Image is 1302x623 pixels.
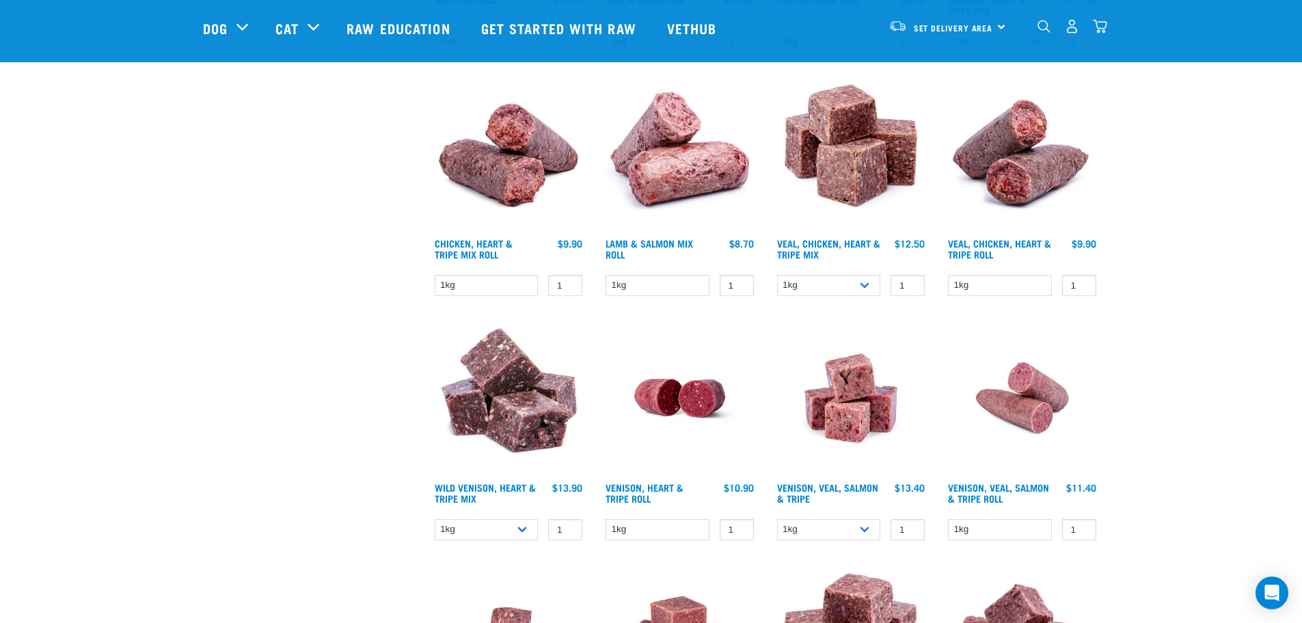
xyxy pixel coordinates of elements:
div: $9.90 [558,238,582,249]
div: $12.50 [895,238,925,249]
img: Venison Veal Salmon Tripe 1621 [774,321,929,476]
a: Cat [275,18,299,38]
a: Dog [203,18,228,38]
a: Veal, Chicken, Heart & Tripe Mix [777,241,880,256]
input: 1 [548,275,582,296]
img: user.png [1065,19,1079,34]
a: Vethub [653,1,734,55]
img: 1263 Chicken Organ Roll 02 [945,77,1100,232]
div: $13.90 [552,482,582,493]
a: Venison, Heart & Tripe Roll [606,485,683,501]
a: Raw Education [333,1,467,55]
img: 1171 Venison Heart Tripe Mix 01 [431,321,586,476]
div: $8.70 [729,238,754,249]
img: home-icon-1@2x.png [1037,20,1050,33]
input: 1 [891,519,925,540]
div: $9.90 [1072,238,1096,249]
img: Venison Veal Salmon Tripe 1651 [945,321,1100,476]
a: Chicken, Heart & Tripe Mix Roll [435,241,513,256]
img: Veal Chicken Heart Tripe Mix 01 [774,77,929,232]
a: Wild Venison, Heart & Tripe Mix [435,485,536,501]
a: Veal, Chicken, Heart & Tripe Roll [948,241,1051,256]
div: $10.90 [724,482,754,493]
a: Venison, Veal, Salmon & Tripe Roll [948,485,1049,501]
div: Open Intercom Messenger [1256,576,1288,609]
a: Venison, Veal, Salmon & Tripe [777,485,878,501]
span: Set Delivery Area [914,25,993,30]
input: 1 [1062,275,1096,296]
input: 1 [720,275,754,296]
img: van-moving.png [889,20,907,32]
input: 1 [720,519,754,540]
input: 1 [1062,519,1096,540]
a: Lamb & Salmon Mix Roll [606,241,693,256]
div: $11.40 [1066,482,1096,493]
img: home-icon@2x.png [1093,19,1107,34]
img: Raw Essentials Venison Heart & Tripe Hypoallergenic Raw Pet Food Bulk Roll Unwrapped [602,321,757,476]
a: Get started with Raw [467,1,653,55]
div: $13.40 [895,482,925,493]
input: 1 [548,519,582,540]
img: Chicken Heart Tripe Roll 01 [431,77,586,232]
input: 1 [891,275,925,296]
img: 1261 Lamb Salmon Roll 01 [602,77,757,232]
